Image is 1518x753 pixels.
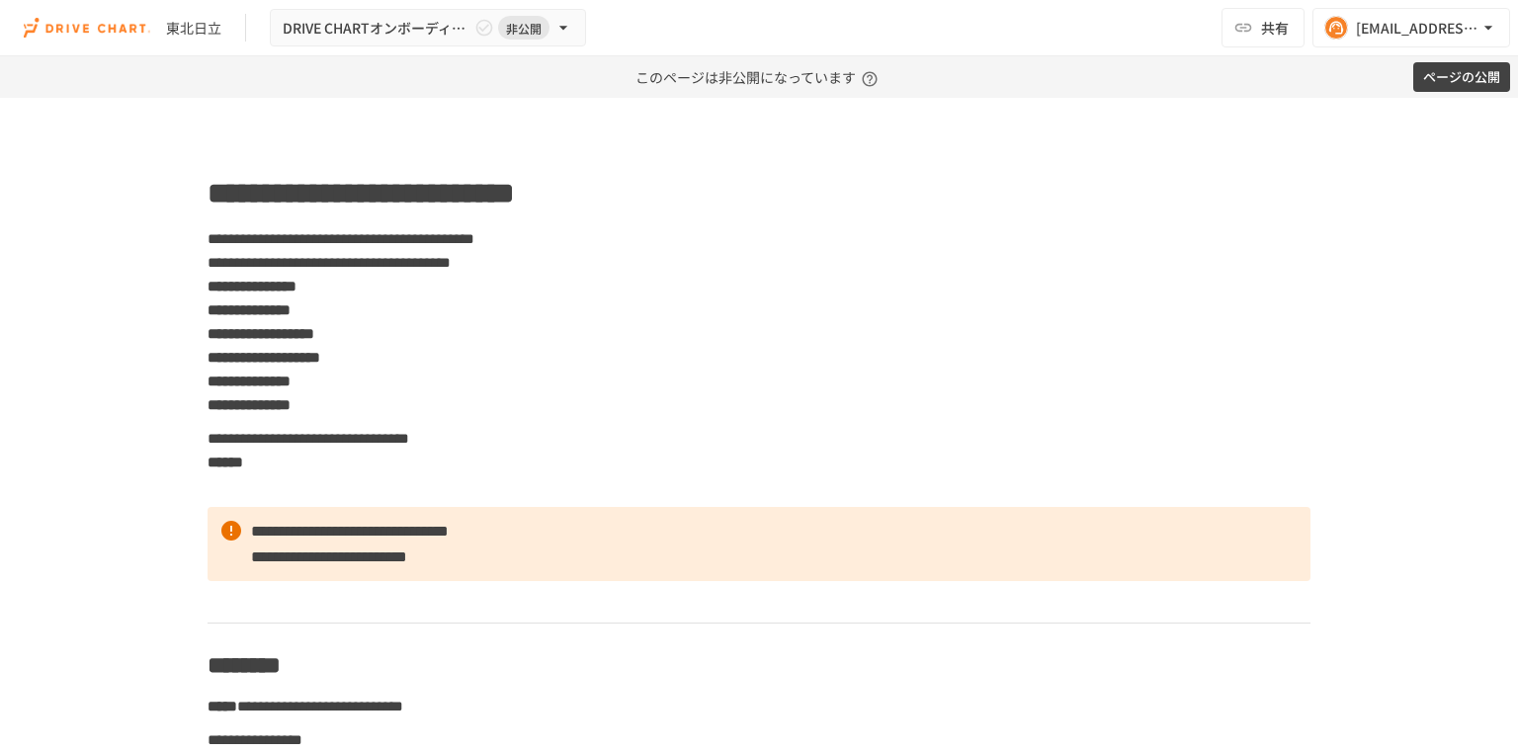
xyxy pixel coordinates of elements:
span: 非公開 [498,18,549,39]
p: このページは非公開になっています [635,56,884,98]
span: 共有 [1261,17,1289,39]
div: 東北日立 [166,18,221,39]
button: [EMAIL_ADDRESS][DOMAIN_NAME] [1312,8,1510,47]
span: DRIVE CHARTオンボーディング_v4.4 [283,16,470,41]
button: DRIVE CHARTオンボーディング_v4.4非公開 [270,9,586,47]
button: ページの公開 [1413,62,1510,93]
img: i9VDDS9JuLRLX3JIUyK59LcYp6Y9cayLPHs4hOxMB9W [24,12,150,43]
button: 共有 [1222,8,1305,47]
div: [EMAIL_ADDRESS][DOMAIN_NAME] [1356,16,1478,41]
